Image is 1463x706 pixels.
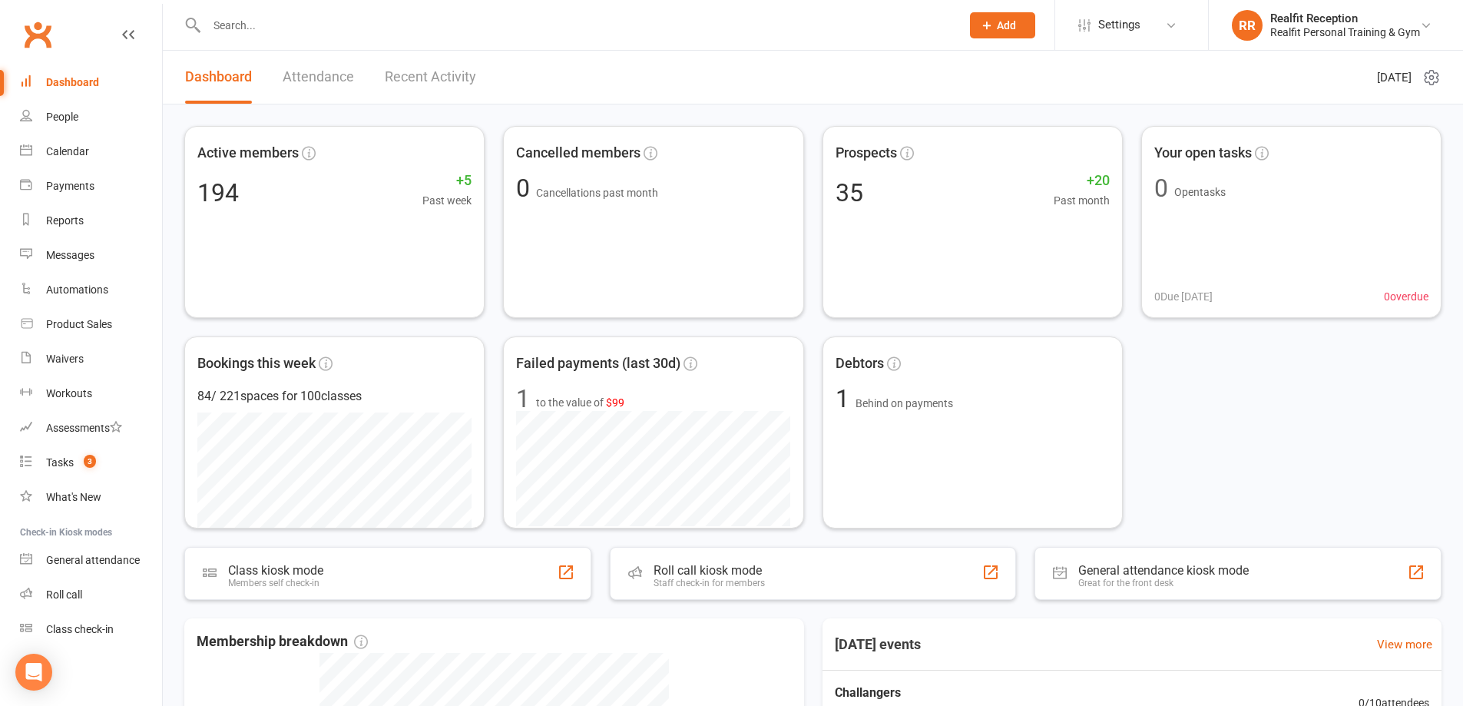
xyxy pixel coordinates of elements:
[46,588,82,601] div: Roll call
[197,353,316,375] span: Bookings this week
[836,353,884,375] span: Debtors
[1054,170,1110,192] span: +20
[20,446,162,480] a: Tasks 3
[856,397,953,409] span: Behind on payments
[46,214,84,227] div: Reports
[197,631,368,653] span: Membership breakdown
[516,386,530,411] div: 1
[20,307,162,342] a: Product Sales
[1270,12,1420,25] div: Realfit Reception
[20,411,162,446] a: Assessments
[1078,578,1249,588] div: Great for the front desk
[654,578,765,588] div: Staff check-in for members
[20,204,162,238] a: Reports
[20,65,162,100] a: Dashboard
[20,612,162,647] a: Class kiosk mode
[1377,635,1432,654] a: View more
[516,353,680,375] span: Failed payments (last 30d)
[422,170,472,192] span: +5
[46,180,94,192] div: Payments
[84,455,96,468] span: 3
[836,181,863,205] div: 35
[20,238,162,273] a: Messages
[46,554,140,566] div: General attendance
[46,422,122,434] div: Assessments
[20,169,162,204] a: Payments
[823,631,933,658] h3: [DATE] events
[197,142,299,164] span: Active members
[997,19,1016,31] span: Add
[1384,288,1428,305] span: 0 overdue
[1154,176,1168,201] div: 0
[46,456,74,469] div: Tasks
[1098,8,1140,42] span: Settings
[970,12,1035,38] button: Add
[20,342,162,376] a: Waivers
[1377,68,1412,87] span: [DATE]
[1154,142,1252,164] span: Your open tasks
[1154,288,1213,305] span: 0 Due [DATE]
[228,563,323,578] div: Class kiosk mode
[46,623,114,635] div: Class check-in
[185,51,252,104] a: Dashboard
[46,249,94,261] div: Messages
[606,396,624,409] span: $99
[46,353,84,365] div: Waivers
[46,76,99,88] div: Dashboard
[20,480,162,515] a: What's New
[283,51,354,104] a: Attendance
[20,134,162,169] a: Calendar
[836,384,856,413] span: 1
[422,192,472,209] span: Past week
[516,142,640,164] span: Cancelled members
[1078,563,1249,578] div: General attendance kiosk mode
[20,376,162,411] a: Workouts
[46,387,92,399] div: Workouts
[197,181,239,205] div: 194
[197,386,472,406] div: 84 / 221 spaces for 100 classes
[228,578,323,588] div: Members self check-in
[15,654,52,691] div: Open Intercom Messenger
[46,283,108,296] div: Automations
[20,578,162,612] a: Roll call
[18,15,57,54] a: Clubworx
[46,491,101,503] div: What's New
[1174,186,1226,198] span: Open tasks
[836,142,897,164] span: Prospects
[202,15,950,36] input: Search...
[385,51,476,104] a: Recent Activity
[46,111,78,123] div: People
[536,394,624,411] span: to the value of
[1054,192,1110,209] span: Past month
[835,683,1148,703] span: Challangers
[1232,10,1263,41] div: RR
[20,100,162,134] a: People
[46,145,89,157] div: Calendar
[516,174,536,203] span: 0
[20,273,162,307] a: Automations
[20,543,162,578] a: General attendance kiosk mode
[46,318,112,330] div: Product Sales
[536,187,658,199] span: Cancellations past month
[654,563,765,578] div: Roll call kiosk mode
[1270,25,1420,39] div: Realfit Personal Training & Gym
